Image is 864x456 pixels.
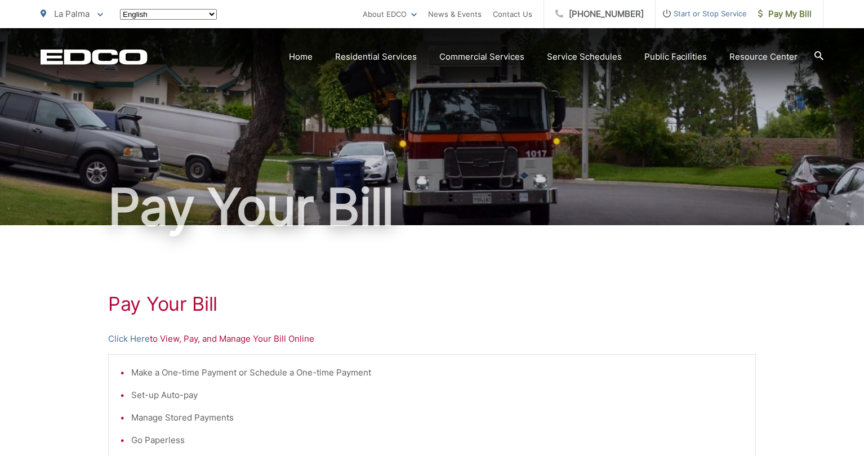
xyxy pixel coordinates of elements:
li: Go Paperless [131,433,744,447]
li: Make a One-time Payment or Schedule a One-time Payment [131,366,744,379]
span: Pay My Bill [758,7,812,21]
p: to View, Pay, and Manage Your Bill Online [108,332,756,346]
li: Set-up Auto-pay [131,388,744,402]
select: Select a language [120,9,217,20]
a: Residential Services [335,50,417,64]
a: Commercial Services [439,50,524,64]
a: Click Here [108,332,150,346]
a: Public Facilities [644,50,707,64]
a: News & Events [428,7,482,21]
h1: Pay Your Bill [108,293,756,315]
a: EDCD logo. Return to the homepage. [41,49,148,65]
a: Home [289,50,313,64]
li: Manage Stored Payments [131,411,744,424]
a: Service Schedules [547,50,622,64]
a: Contact Us [493,7,532,21]
h1: Pay Your Bill [41,179,823,235]
a: About EDCO [363,7,417,21]
span: La Palma [54,8,90,19]
a: Resource Center [729,50,798,64]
